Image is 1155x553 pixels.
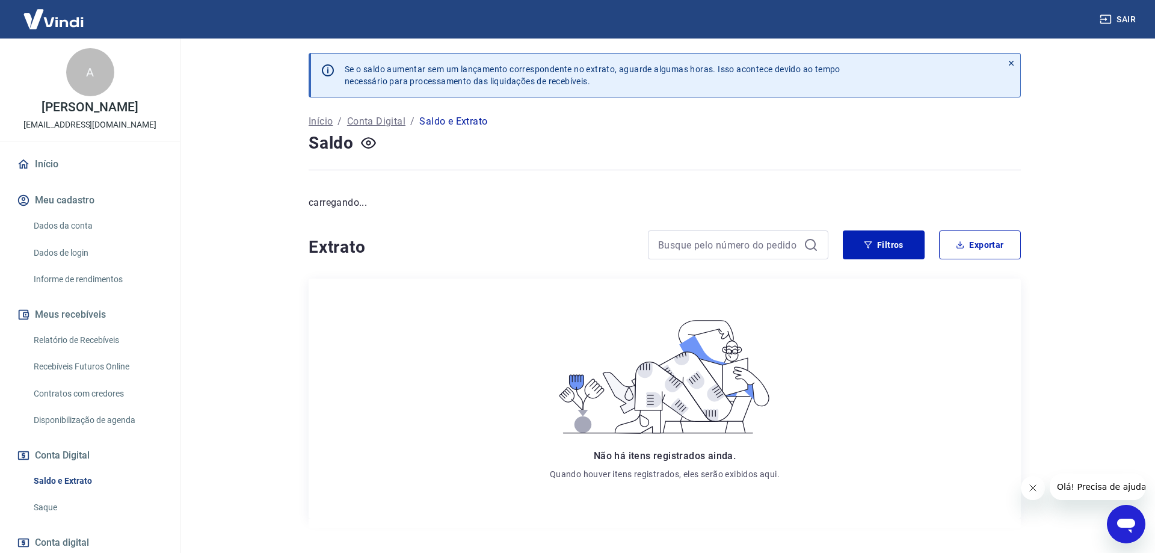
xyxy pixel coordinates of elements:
button: Meu cadastro [14,187,165,214]
a: Dados da conta [29,214,165,238]
p: [PERSON_NAME] [42,101,138,114]
p: / [410,114,414,129]
img: Vindi [14,1,93,37]
p: Se o saldo aumentar sem um lançamento correspondente no extrato, aguarde algumas horas. Isso acon... [345,63,840,87]
button: Sair [1097,8,1141,31]
a: Saque [29,495,165,520]
span: Não há itens registrados ainda. [594,450,736,462]
button: Conta Digital [14,442,165,469]
a: Contratos com credores [29,382,165,406]
iframe: Botão para abrir a janela de mensagens [1107,505,1145,543]
input: Busque pelo número do pedido [658,236,799,254]
p: / [337,114,342,129]
p: Quando houver itens registrados, eles serão exibidos aqui. [550,468,780,480]
p: [EMAIL_ADDRESS][DOMAIN_NAME] [23,119,156,131]
a: Disponibilização de agenda [29,408,165,433]
h4: Extrato [309,235,633,259]
a: Conta Digital [347,114,405,129]
button: Meus recebíveis [14,301,165,328]
a: Recebíveis Futuros Online [29,354,165,379]
span: Olá! Precisa de ajuda? [7,8,101,18]
iframe: Mensagem da empresa [1050,474,1145,500]
button: Exportar [939,230,1021,259]
a: Início [309,114,333,129]
p: carregando... [309,196,1021,210]
div: A [66,48,114,96]
a: Início [14,151,165,178]
h4: Saldo [309,131,354,155]
button: Filtros [843,230,925,259]
a: Informe de rendimentos [29,267,165,292]
p: Saldo e Extrato [419,114,487,129]
span: Conta digital [35,534,89,551]
a: Dados de login [29,241,165,265]
iframe: Fechar mensagem [1021,476,1045,500]
a: Saldo e Extrato [29,469,165,493]
a: Relatório de Recebíveis [29,328,165,353]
